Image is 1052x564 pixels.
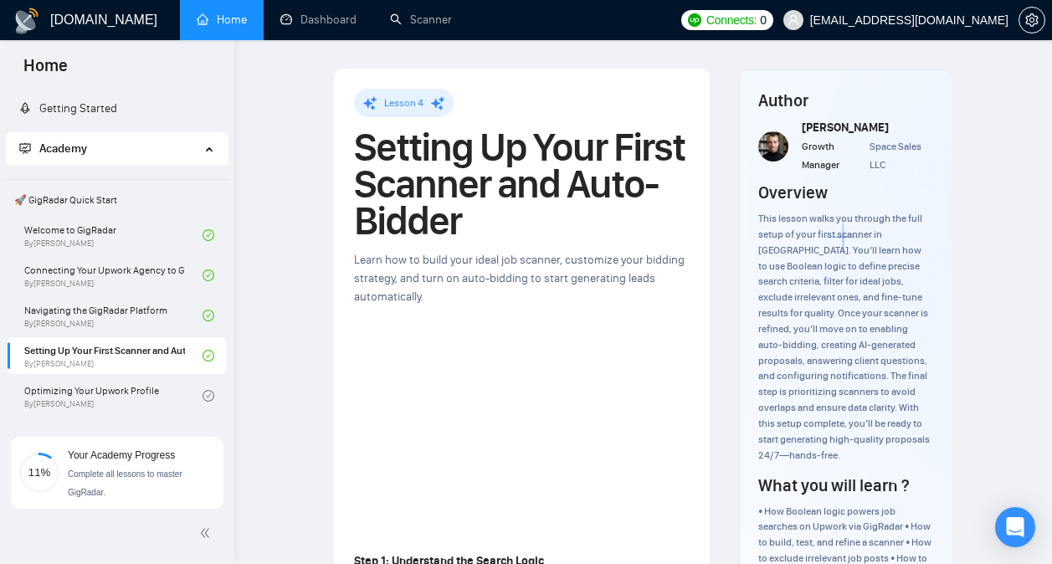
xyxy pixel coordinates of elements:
[758,131,788,162] img: vlad-t.jpg
[1019,7,1045,33] button: setting
[758,211,932,464] div: This lesson walks you through the full setup of your first scanner in [GEOGRAPHIC_DATA]. You’ll l...
[19,101,117,115] a: rocketGetting Started
[688,13,701,27] img: upwork-logo.png
[354,129,690,239] h1: Setting Up Your First Scanner and Auto-Bidder
[68,449,175,461] span: Your Academy Progress
[39,141,87,156] span: Academy
[24,377,203,414] a: Optimizing Your Upwork ProfileBy[PERSON_NAME]
[384,97,423,109] span: Lesson 4
[19,467,59,478] span: 11%
[1019,13,1045,27] a: setting
[758,89,932,112] h4: Author
[203,269,214,281] span: check-circle
[68,469,182,497] span: Complete all lessons to master GigRadar.
[870,141,921,171] span: Space Sales LLC
[758,474,909,497] h4: What you will learn ?
[760,11,767,29] span: 0
[24,337,203,374] a: Setting Up Your First Scanner and Auto-BidderBy[PERSON_NAME]
[802,141,839,171] span: Growth Manager
[13,8,40,34] img: logo
[19,142,31,154] span: fund-projection-screen
[203,390,214,402] span: check-circle
[758,181,828,204] h4: Overview
[280,13,357,27] a: dashboardDashboard
[995,507,1035,547] div: Open Intercom Messenger
[203,310,214,321] span: check-circle
[390,13,452,27] a: searchScanner
[197,13,247,27] a: homeHome
[706,11,757,29] span: Connects:
[203,229,214,241] span: check-circle
[8,183,226,217] span: 🚀 GigRadar Quick Start
[19,141,87,156] span: Academy
[24,257,203,294] a: Connecting Your Upwork Agency to GigRadarBy[PERSON_NAME]
[203,350,214,361] span: check-circle
[199,525,216,541] span: double-left
[24,297,203,334] a: Navigating the GigRadar PlatformBy[PERSON_NAME]
[24,217,203,254] a: Welcome to GigRadarBy[PERSON_NAME]
[802,120,889,135] span: [PERSON_NAME]
[788,14,799,26] span: user
[6,92,228,126] li: Getting Started
[10,54,81,89] span: Home
[354,253,685,304] span: Learn how to build your ideal job scanner, customize your bidding strategy, and turn on auto-bidd...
